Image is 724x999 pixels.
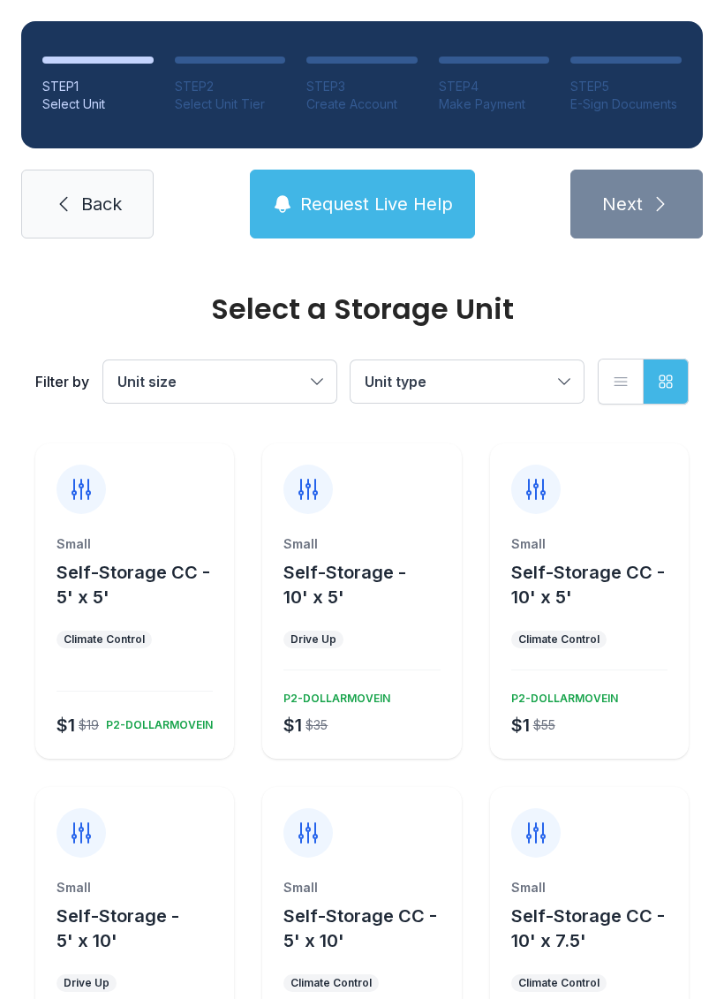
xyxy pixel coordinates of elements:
div: Climate Control [64,632,145,647]
div: $55 [533,716,555,734]
div: STEP 3 [306,78,418,95]
div: Small [283,535,440,553]
div: Filter by [35,371,89,392]
div: Small [57,879,213,897]
div: Drive Up [64,976,109,990]
span: Next [602,192,643,216]
span: Unit type [365,373,426,390]
div: STEP 5 [570,78,682,95]
span: Back [81,192,122,216]
button: Self-Storage CC - 10' x 5' [511,560,682,609]
div: STEP 1 [42,78,154,95]
div: P2-DOLLARMOVEIN [99,711,213,732]
span: Self-Storage CC - 10' x 5' [511,562,665,608]
div: Select Unit Tier [175,95,286,113]
button: Self-Storage CC - 5' x 10' [283,904,454,953]
button: Self-Storage - 5' x 10' [57,904,227,953]
span: Self-Storage CC - 10' x 7.5' [511,905,665,951]
span: Request Live Help [300,192,453,216]
span: Self-Storage - 10' x 5' [283,562,406,608]
div: $35 [305,716,328,734]
div: STEP 4 [439,78,550,95]
button: Unit type [351,360,584,403]
button: Unit size [103,360,336,403]
div: $19 [79,716,99,734]
span: Self-Storage - 5' x 10' [57,905,179,951]
button: Self-Storage - 10' x 5' [283,560,454,609]
div: Create Account [306,95,418,113]
div: $1 [511,713,530,738]
div: Climate Control [290,976,372,990]
span: Self-Storage CC - 5' x 5' [57,562,210,608]
span: Unit size [117,373,177,390]
div: P2-DOLLARMOVEIN [504,685,618,706]
div: Climate Control [518,976,600,990]
div: Small [511,535,667,553]
div: STEP 2 [175,78,286,95]
div: Make Payment [439,95,550,113]
div: Drive Up [290,632,336,647]
div: Select a Storage Unit [35,295,689,323]
div: Select Unit [42,95,154,113]
div: Small [57,535,213,553]
div: $1 [283,713,302,738]
div: Climate Control [518,632,600,647]
button: Self-Storage CC - 10' x 7.5' [511,904,682,953]
div: $1 [57,713,75,738]
button: Self-Storage CC - 5' x 5' [57,560,227,609]
span: Self-Storage CC - 5' x 10' [283,905,437,951]
div: P2-DOLLARMOVEIN [276,685,390,706]
div: E-Sign Documents [570,95,682,113]
div: Small [511,879,667,897]
div: Small [283,879,440,897]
